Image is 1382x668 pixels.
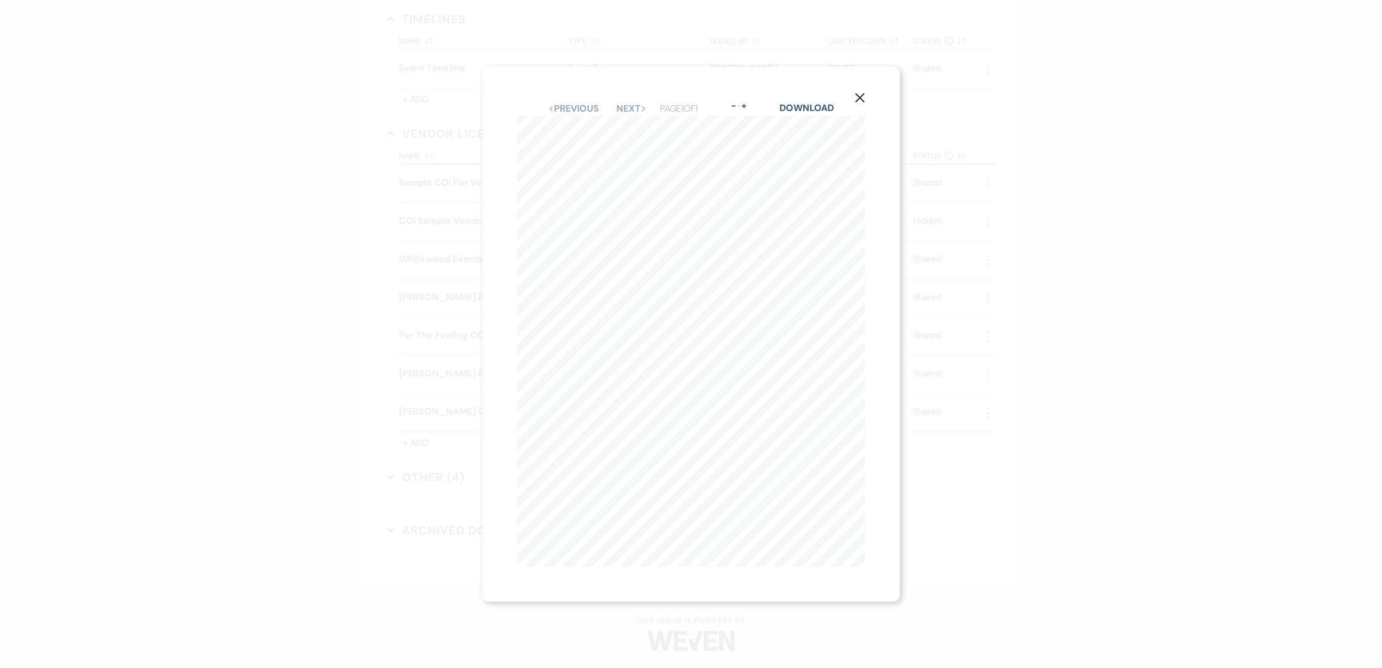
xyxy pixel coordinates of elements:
[660,101,697,116] p: Page 1 of 1
[548,104,598,113] button: Previous
[740,101,749,110] button: +
[779,102,833,114] a: Download
[729,101,738,110] button: -
[616,104,646,113] button: Next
